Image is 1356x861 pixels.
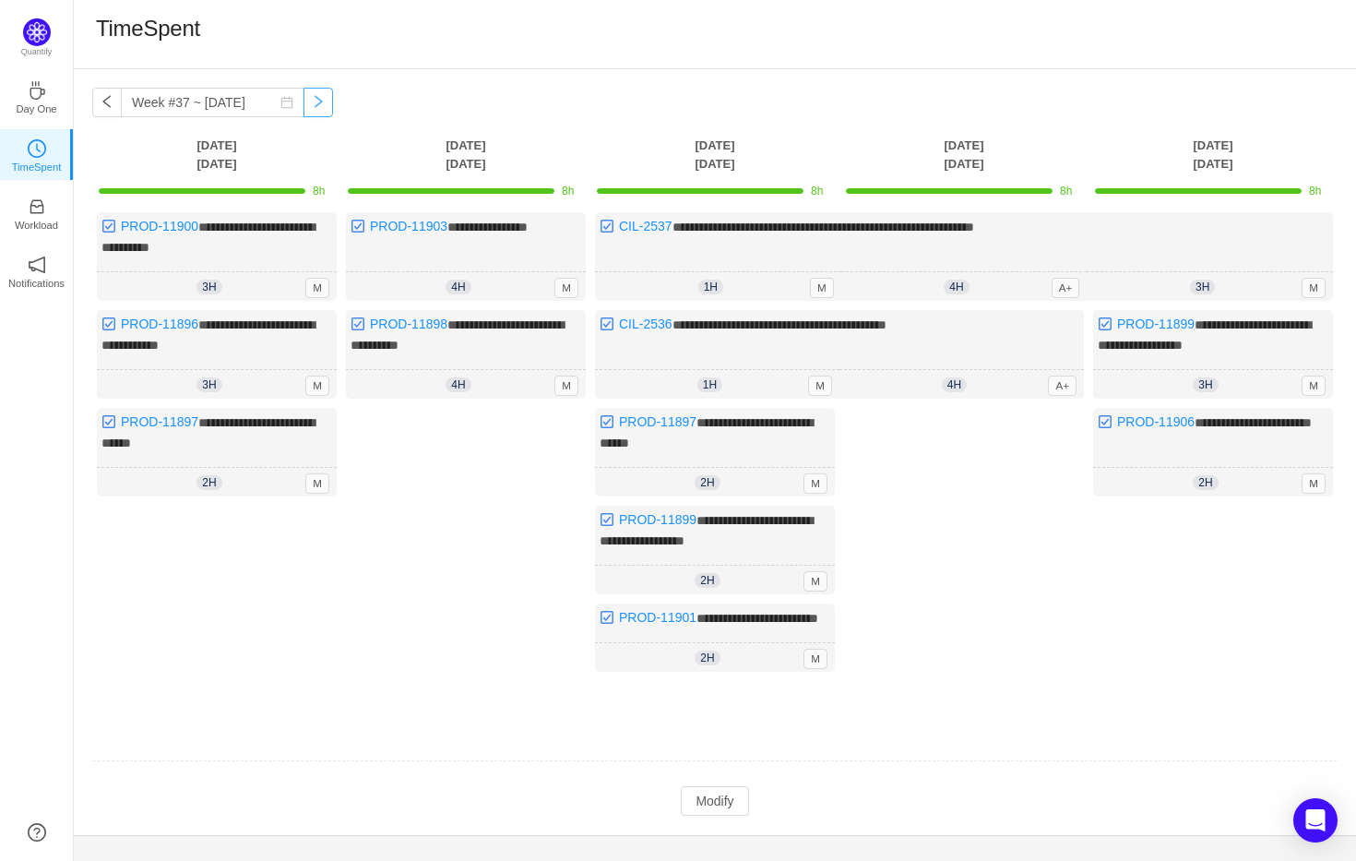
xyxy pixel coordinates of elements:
[600,317,614,331] img: 10318
[1052,278,1080,298] span: A+
[121,317,198,331] a: PROD-11896
[121,88,304,117] input: Select a week
[590,136,839,173] th: [DATE] [DATE]
[280,96,293,109] i: icon: calendar
[92,88,122,117] button: icon: left
[351,219,365,233] img: 10318
[808,376,832,396] span: M
[12,159,62,175] p: TimeSpent
[619,317,672,331] a: CIL-2536
[196,280,221,294] span: 3h
[600,219,614,233] img: 10318
[28,139,46,158] i: icon: clock-circle
[803,473,827,494] span: M
[446,377,470,392] span: 4h
[1193,377,1218,392] span: 3h
[1060,185,1072,197] span: 8h
[600,610,614,625] img: 10318
[695,573,720,588] span: 2h
[1048,376,1076,396] span: A+
[446,280,470,294] span: 4h
[28,256,46,274] i: icon: notification
[810,278,834,298] span: M
[121,219,198,233] a: PROD-11900
[101,414,116,429] img: 10318
[803,649,827,669] span: M
[351,317,365,331] img: 10318
[619,512,696,527] a: PROD-11899
[28,197,46,216] i: icon: inbox
[1293,798,1338,843] div: Open Intercom Messenger
[101,317,116,331] img: 10318
[305,376,329,396] span: M
[28,81,46,100] i: icon: coffee
[1309,185,1321,197] span: 8h
[1117,414,1195,429] a: PROD-11906
[600,414,614,429] img: 10318
[196,377,221,392] span: 3h
[101,219,116,233] img: 10318
[562,185,574,197] span: 8h
[942,377,967,392] span: 4h
[1098,317,1112,331] img: 10318
[303,88,333,117] button: icon: right
[1193,475,1218,490] span: 2h
[1190,280,1215,294] span: 3h
[1302,278,1326,298] span: M
[600,512,614,527] img: 10318
[619,414,696,429] a: PROD-11897
[28,823,46,842] a: icon: question-circle
[28,87,46,105] a: icon: coffeeDay One
[1088,136,1338,173] th: [DATE] [DATE]
[803,571,827,592] span: M
[695,651,720,665] span: 2h
[695,475,720,490] span: 2h
[92,136,341,173] th: [DATE] [DATE]
[1302,376,1326,396] span: M
[8,275,65,292] p: Notifications
[370,219,447,233] a: PROD-11903
[305,473,329,494] span: M
[698,280,723,294] span: 1h
[554,278,578,298] span: M
[28,261,46,280] a: icon: notificationNotifications
[28,145,46,163] a: icon: clock-circleTimeSpent
[554,376,578,396] span: M
[305,278,329,298] span: M
[341,136,590,173] th: [DATE] [DATE]
[681,786,748,816] button: Modify
[96,15,200,42] h1: TimeSpent
[196,475,221,490] span: 2h
[944,280,969,294] span: 4h
[1117,317,1195,331] a: PROD-11899
[23,18,51,46] img: Quantify
[313,185,325,197] span: 8h
[839,136,1088,173] th: [DATE] [DATE]
[16,101,56,117] p: Day One
[121,414,198,429] a: PROD-11897
[21,46,53,59] p: Quantify
[370,317,447,331] a: PROD-11898
[15,217,58,233] p: Workload
[28,203,46,221] a: icon: inboxWorkload
[619,610,696,625] a: PROD-11901
[1302,473,1326,494] span: M
[697,377,722,392] span: 1h
[619,219,672,233] a: CIL-2537
[1098,414,1112,429] img: 10318
[811,185,823,197] span: 8h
